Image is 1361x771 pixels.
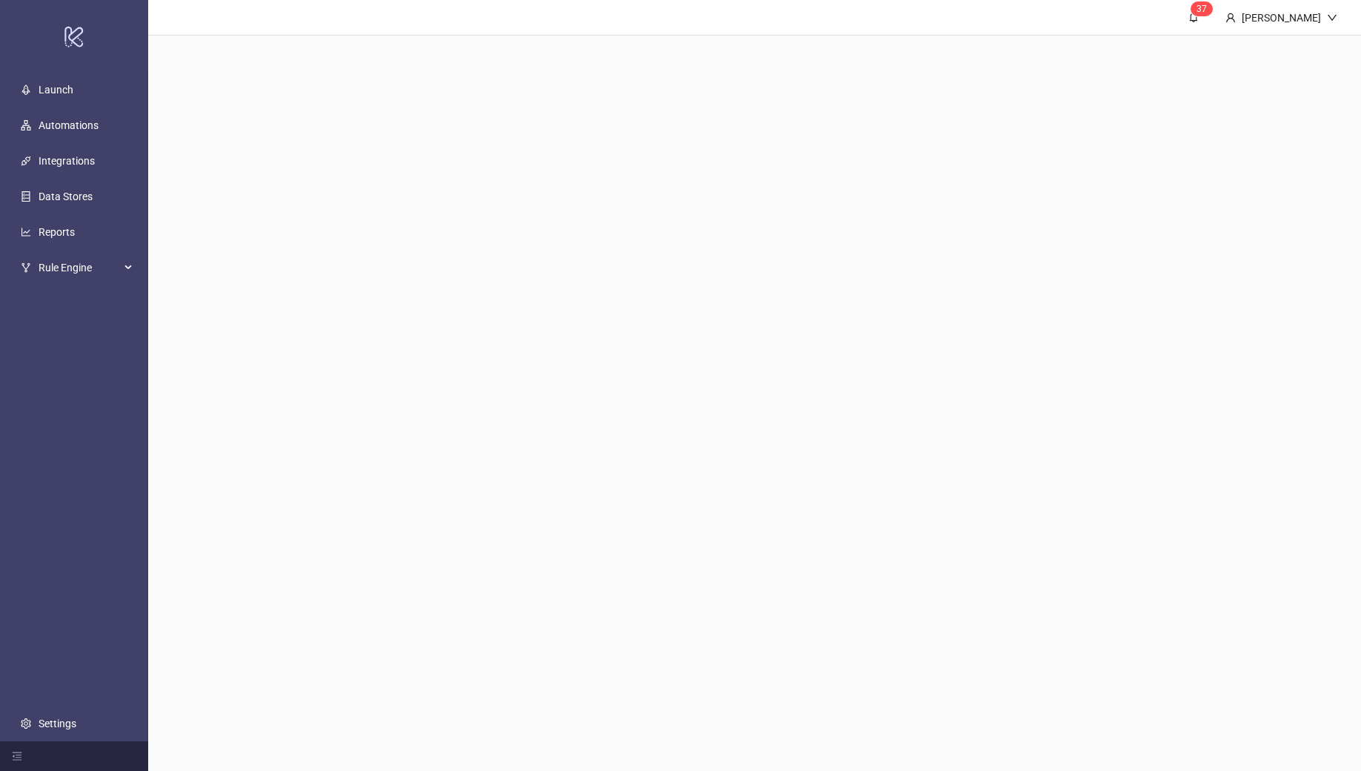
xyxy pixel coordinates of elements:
[1202,4,1207,14] span: 7
[39,155,95,167] a: Integrations
[12,751,22,761] span: menu-fold
[1327,13,1337,23] span: down
[39,718,76,729] a: Settings
[1225,13,1236,23] span: user
[1197,4,1202,14] span: 3
[39,84,73,96] a: Launch
[1188,12,1199,22] span: bell
[39,253,120,282] span: Rule Engine
[39,226,75,238] a: Reports
[1191,1,1213,16] sup: 37
[1236,10,1327,26] div: [PERSON_NAME]
[21,262,31,273] span: fork
[39,119,99,131] a: Automations
[39,191,93,202] a: Data Stores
